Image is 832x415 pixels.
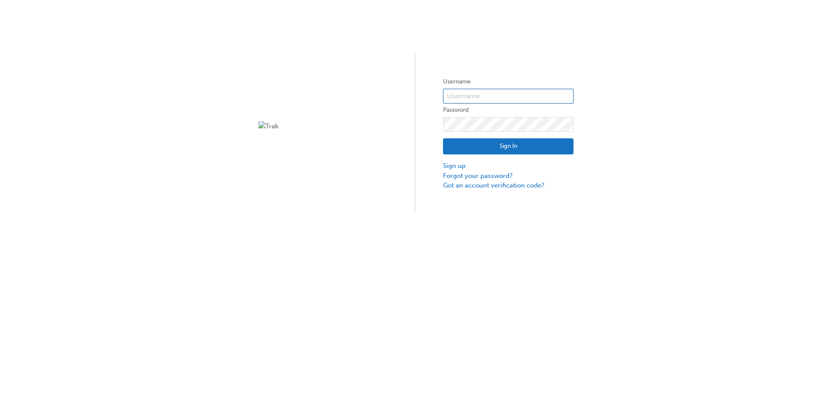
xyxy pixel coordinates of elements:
img: Trak [258,121,389,131]
input: Username [443,89,574,104]
a: Got an account verification code? [443,181,574,191]
a: Sign up [443,161,574,171]
a: Forgot your password? [443,171,574,181]
label: Password [443,105,574,115]
button: Sign In [443,138,574,155]
label: Username [443,77,574,87]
